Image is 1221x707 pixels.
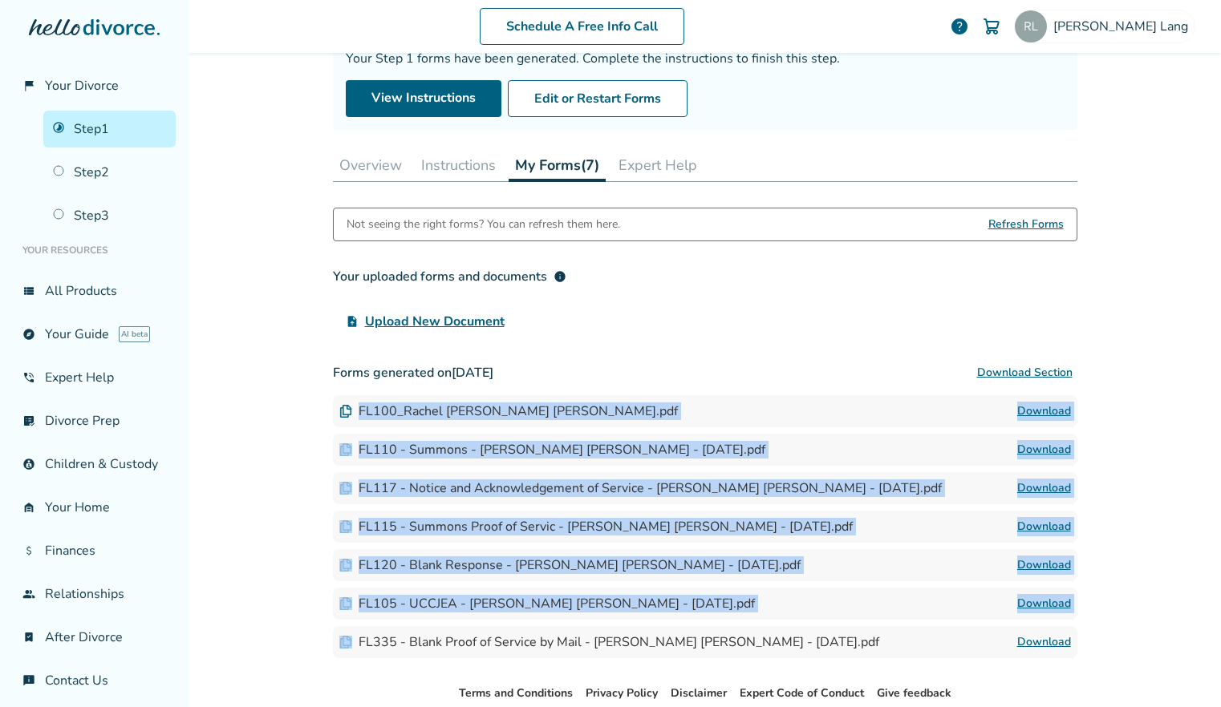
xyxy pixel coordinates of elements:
[45,77,119,95] span: Your Divorce
[339,520,352,533] img: Document
[13,359,176,396] a: phone_in_talkExpert Help
[333,149,408,181] button: Overview
[508,80,688,117] button: Edit or Restart Forms
[339,636,352,648] img: Document
[22,588,35,600] span: group
[1017,594,1071,613] a: Download
[13,316,176,353] a: exploreYour GuideAI beta
[877,684,951,703] li: Give feedback
[339,518,853,535] div: FL115 - Summons Proof of Servic - [PERSON_NAME] [PERSON_NAME] - [DATE].pdf
[1141,630,1221,707] iframe: Chat Widget
[1017,517,1071,536] a: Download
[13,273,176,309] a: view_listAll Products
[22,328,35,341] span: explore
[13,532,176,569] a: attach_moneyFinances
[13,446,176,483] a: account_childChildren & Custody
[554,270,566,283] span: info
[740,685,864,701] a: Expert Code of Conduct
[22,285,35,297] span: view_list
[333,357,1077,389] h3: Forms generated on [DATE]
[671,684,727,703] li: Disclaimer
[415,149,502,181] button: Instructions
[22,674,35,687] span: chat_info
[22,544,35,557] span: attach_money
[13,489,176,526] a: garage_homeYour Home
[22,631,35,644] span: bookmark_check
[22,79,35,92] span: flag_2
[459,685,573,701] a: Terms and Conditions
[1017,632,1071,652] a: Download
[1017,402,1071,421] a: Download
[1017,479,1071,498] a: Download
[586,685,658,701] a: Privacy Policy
[950,17,969,36] a: help
[333,267,566,286] div: Your uploaded forms and documents
[1015,10,1047,42] img: rachel.berryman@gmail.com
[339,559,352,572] img: Document
[612,149,704,181] button: Expert Help
[22,414,35,427] span: list_alt_check
[22,501,35,514] span: garage_home
[339,482,352,495] img: Document
[13,619,176,656] a: bookmark_checkAfter Divorce
[339,405,352,418] img: Document
[13,402,176,439] a: list_alt_checkDivorce Prep
[43,197,176,234] a: Step3
[13,576,176,612] a: groupRelationships
[43,111,176,147] a: Step1
[347,208,620,240] div: Not seeing the right forms? You can refresh them here.
[339,633,879,651] div: FL335 - Blank Proof of Service by Mail - [PERSON_NAME] [PERSON_NAME] - [DATE].pdf
[346,315,359,328] span: upload_file
[13,67,176,104] a: flag_2Your Divorce
[13,234,176,266] li: Your Resources
[339,443,352,456] img: Document
[339,597,352,610] img: Document
[43,154,176,191] a: Step2
[22,371,35,384] span: phone_in_talk
[1017,555,1071,575] a: Download
[13,662,176,699] a: chat_infoContact Us
[480,8,684,45] a: Schedule A Free Info Call
[1053,18,1195,35] span: [PERSON_NAME] Lang
[365,312,505,331] span: Upload New Document
[339,556,801,574] div: FL120 - Blank Response - [PERSON_NAME] [PERSON_NAME] - [DATE].pdf
[346,50,1065,67] div: Your Step 1 forms have been generated. Complete the instructions to finish this step.
[339,479,942,497] div: FL117 - Notice and Acknowledgement of Service - [PERSON_NAME] [PERSON_NAME] - [DATE].pdf
[119,326,150,342] span: AI beta
[509,149,606,182] button: My Forms(7)
[1017,440,1071,459] a: Download
[346,80,501,117] a: View Instructions
[339,402,678,420] div: FL100_Rachel [PERSON_NAME] [PERSON_NAME].pdf
[988,208,1064,240] span: Refresh Forms
[982,17,1001,36] img: Cart
[22,458,35,471] span: account_child
[339,441,765,459] div: FL110 - Summons - [PERSON_NAME] [PERSON_NAME] - [DATE].pdf
[972,357,1077,389] button: Download Section
[339,595,755,612] div: FL105 - UCCJEA - [PERSON_NAME] [PERSON_NAME] - [DATE].pdf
